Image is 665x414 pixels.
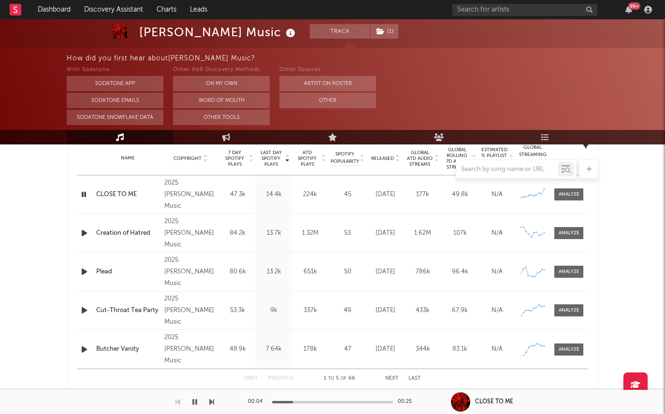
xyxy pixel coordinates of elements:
[310,24,370,39] button: Track
[164,216,217,251] div: 2025 [PERSON_NAME] Music
[294,267,326,277] div: 651k
[406,190,439,200] div: 177k
[444,190,476,200] div: 49.8k
[244,376,258,381] button: First
[268,376,293,381] button: Previous
[294,306,326,315] div: 337k
[96,344,159,354] a: Butcher Vanity
[258,150,284,167] span: Last Day Spotify Plays
[331,306,364,315] div: 49
[222,344,253,354] div: 48.9k
[258,306,289,315] div: 9k
[294,344,326,354] div: 178k
[406,267,439,277] div: 786k
[258,267,289,277] div: 13.2k
[279,93,376,108] button: Other
[331,190,364,200] div: 45
[96,228,159,238] a: Creation of Hatred
[444,228,476,238] div: 107k
[369,267,402,277] div: [DATE]
[481,147,507,170] span: Estimated % Playlist Streams Last Day
[408,376,421,381] button: Last
[331,344,364,354] div: 47
[331,228,364,238] div: 53
[248,396,267,408] div: 00:04
[385,376,399,381] button: Next
[475,398,513,406] div: CLOSE TO ME
[279,64,376,76] div: Other Sources
[258,228,289,238] div: 13.7k
[371,156,394,161] span: Released
[341,376,347,381] span: of
[481,306,513,315] div: N/A
[313,373,366,385] div: 1 5 66
[444,344,476,354] div: 83.1k
[518,144,547,173] div: Global Streaming Trend (Last 60D)
[164,293,217,328] div: 2025 [PERSON_NAME] Music
[294,190,326,200] div: 224k
[96,190,159,200] a: CLOSE TO ME
[222,306,253,315] div: 53.3k
[628,2,640,10] div: 99 +
[294,150,320,167] span: ATD Spotify Plays
[331,267,364,277] div: 50
[67,110,163,125] button: Sodatone Snowflake Data
[173,64,270,76] div: Other A&R Discovery Methods
[625,6,632,14] button: 99+
[481,190,513,200] div: N/A
[444,147,470,170] span: Global Rolling 7D Audio Streams
[173,110,270,125] button: Other Tools
[398,396,417,408] div: 00:25
[67,53,665,64] div: How did you first hear about [PERSON_NAME] Music ?
[406,344,439,354] div: 344k
[406,150,433,167] span: Global ATD Audio Streams
[444,306,476,315] div: 67.9k
[456,166,558,173] input: Search by song name or URL
[406,228,439,238] div: 1.62M
[164,177,217,212] div: 2025 [PERSON_NAME] Music
[444,267,476,277] div: 96.4k
[406,306,439,315] div: 433k
[452,4,597,16] input: Search for artists
[173,76,270,91] button: On My Own
[222,267,253,277] div: 80.6k
[67,76,163,91] button: Sodatone App
[369,344,402,354] div: [DATE]
[369,190,402,200] div: [DATE]
[173,156,202,161] span: Copyright
[369,228,402,238] div: [DATE]
[370,24,399,39] span: ( 1 )
[279,76,376,91] button: Artist on Roster
[331,151,359,165] span: Spotify Popularity
[481,228,513,238] div: N/A
[222,228,253,238] div: 84.2k
[481,267,513,277] div: N/A
[328,376,334,381] span: to
[173,93,270,108] button: Word Of Mouth
[164,332,217,367] div: 2025 [PERSON_NAME] Music
[481,344,513,354] div: N/A
[67,64,163,76] div: With Sodatone
[96,267,159,277] a: Plead
[258,344,289,354] div: 7.64k
[139,24,298,40] div: [PERSON_NAME] Music
[258,190,289,200] div: 14.4k
[222,150,247,167] span: 7 Day Spotify Plays
[294,228,326,238] div: 1.32M
[67,93,163,108] button: Sodatone Emails
[96,306,159,315] a: Cut-Throat Tea Party
[222,190,253,200] div: 47.3k
[96,155,159,162] div: Name
[369,306,402,315] div: [DATE]
[164,255,217,289] div: 2025 [PERSON_NAME] Music
[371,24,398,39] button: (1)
